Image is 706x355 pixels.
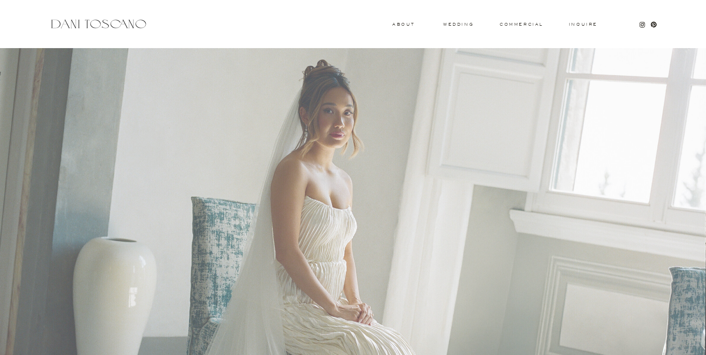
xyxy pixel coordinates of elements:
a: About [392,22,413,26]
a: wedding [443,22,473,26]
a: Inquire [568,22,598,27]
a: commercial [500,22,543,26]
